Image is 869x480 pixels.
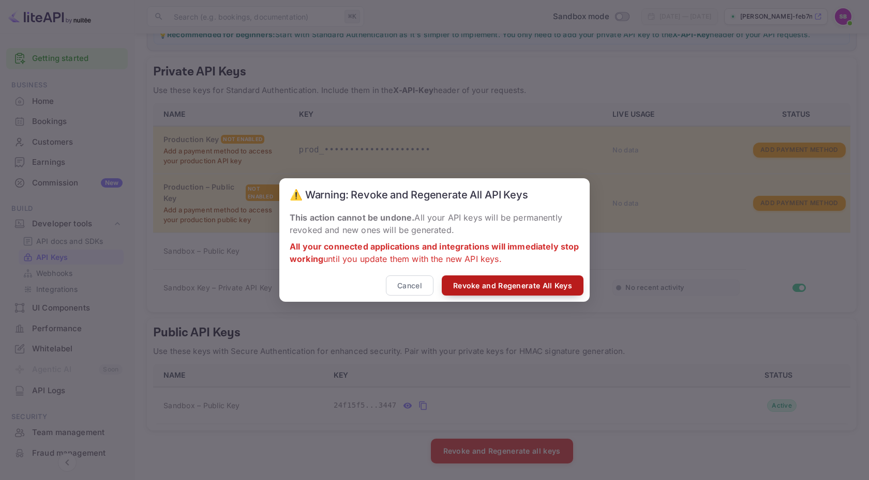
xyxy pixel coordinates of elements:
h2: ⚠️ Warning: Revoke and Regenerate All API Keys [279,178,590,211]
p: until you update them with the new API keys. [290,240,579,265]
strong: All your connected applications and integrations will immediately stop working [290,241,579,264]
button: Cancel [386,275,433,296]
p: All your API keys will be permanently revoked and new ones will be generated. [290,211,579,236]
button: Revoke and Regenerate All Keys [442,275,583,296]
strong: This action cannot be undone. [290,212,414,223]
